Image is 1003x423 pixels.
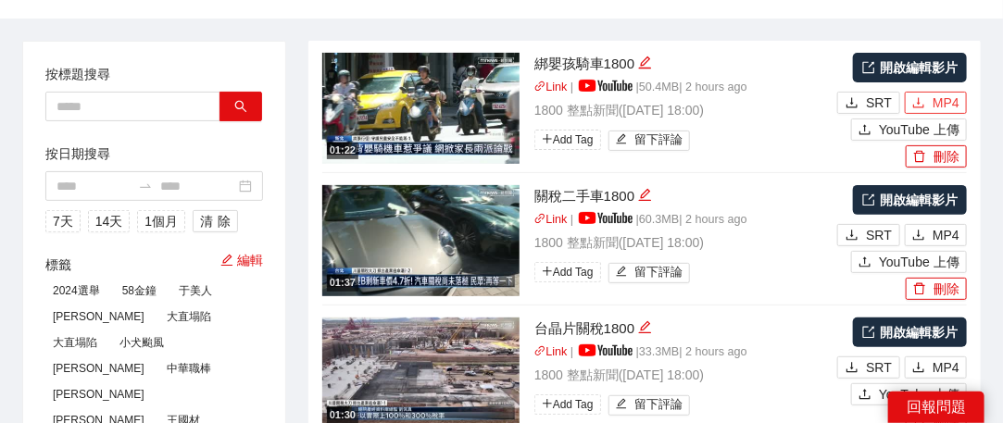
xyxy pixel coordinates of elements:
[327,143,358,158] div: 01:22
[95,211,110,231] span: 14
[159,306,219,327] span: 大直塌陷
[327,407,358,423] div: 01:30
[912,229,925,243] span: download
[616,266,628,280] span: edit
[542,133,553,144] span: plus
[137,210,185,232] button: 1個月
[933,93,959,113] span: MP4
[45,64,110,84] label: 按標題搜尋
[534,317,833,340] div: 台晶片關稅1800
[859,255,871,270] span: upload
[638,188,652,202] span: edit
[542,266,553,277] span: plus
[534,365,833,385] p: 1800 整點新聞 ( [DATE] 18:00 )
[45,306,152,327] span: [PERSON_NAME]
[638,185,652,207] div: 編輯
[912,96,925,111] span: download
[866,225,892,245] span: SRT
[906,278,967,300] button: delete刪除
[846,229,859,243] span: download
[534,79,833,97] p: | | 50.4 MB | 2 hours ago
[53,211,60,231] span: 7
[862,326,875,339] span: export
[138,179,153,193] span: swap-right
[837,356,900,379] button: downloadSRT
[846,361,859,376] span: download
[579,344,633,356] img: yt_logo_rgb_light.a676ea31.png
[913,282,926,297] span: delete
[579,80,633,92] img: yt_logo_rgb_light.a676ea31.png
[534,100,833,120] p: 1800 整點新聞 ( [DATE] 18:00 )
[45,143,110,164] label: 按日期搜尋
[879,252,959,272] span: YouTube 上傳
[193,210,238,232] button: 清除
[534,53,833,75] div: 綁嬰孩騎車1800
[45,358,152,379] span: [PERSON_NAME]
[879,384,959,404] span: YouTube 上傳
[112,332,171,353] span: 小犬颱風
[171,280,219,301] span: 于美人
[534,213,568,226] a: linkLink
[905,92,967,114] button: downloadMP4
[866,93,892,113] span: SRT
[322,53,520,164] img: b46c0bc0-36b5-4e17-a854-c0e53f8a01e7.jpg
[234,100,247,115] span: search
[933,225,959,245] span: MP4
[88,210,131,232] button: 14天
[853,317,967,347] a: 開啟編輯影片
[45,210,81,232] button: 7天
[905,224,967,246] button: downloadMP4
[862,193,875,206] span: export
[851,251,967,273] button: uploadYouTube 上傳
[327,275,358,291] div: 01:37
[534,211,833,230] p: | | 60.3 MB | 2 hours ago
[859,123,871,138] span: upload
[534,345,546,357] span: link
[913,150,926,165] span: delete
[115,280,164,301] span: 58金鐘
[933,357,959,378] span: MP4
[608,395,691,416] button: edit留下評論
[638,53,652,75] div: 編輯
[851,118,967,141] button: uploadYouTube 上傳
[866,357,892,378] span: SRT
[862,61,875,74] span: export
[220,253,263,267] a: 編輯
[45,332,105,353] span: 大直塌陷
[534,81,546,93] span: link
[534,262,601,282] span: Add Tag
[616,133,628,147] span: edit
[534,185,833,207] div: 關稅二手車1800
[888,392,984,423] div: 回報問題
[534,213,546,225] span: link
[608,263,691,283] button: edit留下評論
[220,254,233,267] span: edit
[638,56,652,69] span: edit
[159,358,219,379] span: 中華職棒
[906,145,967,168] button: delete刪除
[534,394,601,415] span: Add Tag
[905,356,967,379] button: downloadMP4
[534,345,568,358] a: linkLink
[837,224,900,246] button: downloadSRT
[542,398,553,409] span: plus
[879,119,959,140] span: YouTube 上傳
[837,92,900,114] button: downloadSRT
[638,317,652,340] div: 編輯
[534,130,601,150] span: Add Tag
[45,280,107,301] span: 2024選舉
[912,361,925,376] span: download
[851,383,967,405] button: uploadYouTube 上傳
[859,388,871,403] span: upload
[608,131,691,151] button: edit留下評論
[322,185,520,296] img: 89a88e7d-9576-41a0-bd4d-11b4230b563b.jpg
[853,53,967,82] a: 開啟編輯影片
[534,232,833,253] p: 1800 整點新聞 ( [DATE] 18:00 )
[45,384,152,404] span: [PERSON_NAME]
[638,320,652,334] span: edit
[534,81,568,93] a: linkLink
[534,343,833,362] p: | | 33.3 MB | 2 hours ago
[846,96,859,111] span: download
[219,92,262,121] button: search
[579,212,633,224] img: yt_logo_rgb_light.a676ea31.png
